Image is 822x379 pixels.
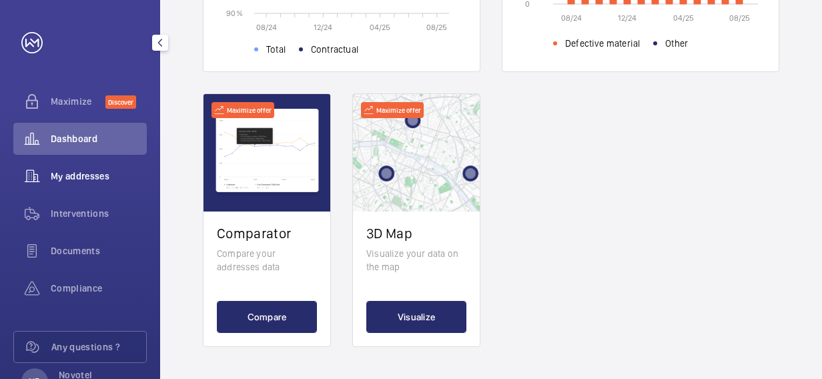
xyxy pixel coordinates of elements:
[51,282,147,295] span: Compliance
[314,23,332,32] text: 12/24
[366,301,466,333] button: Visualize
[51,95,105,108] span: Maximize
[426,23,447,32] text: 08/25
[51,169,147,183] span: My addresses
[561,13,582,23] text: 08/24
[311,43,358,56] span: Contractual
[266,43,286,56] span: Total
[51,132,147,145] span: Dashboard
[729,13,750,23] text: 08/25
[618,13,637,23] text: 12/24
[665,37,688,50] span: Other
[51,207,147,220] span: Interventions
[217,247,317,274] p: Compare your addresses data
[366,247,466,274] p: Visualize your data on the map
[51,244,147,258] span: Documents
[256,23,277,32] text: 08/24
[361,102,424,118] div: Maximize offer
[217,225,317,242] h2: Comparator
[51,340,146,354] span: Any questions ?
[370,23,390,32] text: 04/25
[226,8,243,17] text: 90 %
[565,37,640,50] span: Defective material
[673,13,694,23] text: 04/25
[217,301,317,333] button: Compare
[212,102,274,118] div: Maximize offer
[366,225,466,242] h2: 3D Map
[105,95,136,109] span: Discover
